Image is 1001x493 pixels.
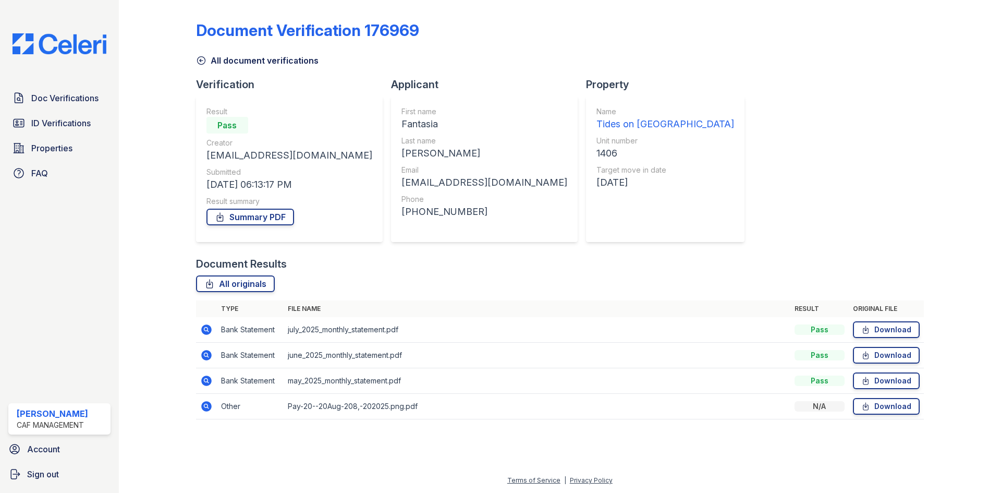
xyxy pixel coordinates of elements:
a: Summary PDF [206,209,294,225]
div: Result summary [206,196,372,207]
span: ID Verifications [31,117,91,129]
td: june_2025_monthly_statement.pdf [284,343,790,368]
a: Download [853,321,920,338]
span: Doc Verifications [31,92,99,104]
div: Property [586,77,753,92]
div: [PHONE_NUMBER] [401,205,567,219]
div: First name [401,106,567,117]
td: Bank Statement [217,343,284,368]
div: Submitted [206,167,372,177]
img: CE_Logo_Blue-a8612792a0a2168367f1c8372b55b34899dd931a85d93a1a3d3e32e68fde9ad4.png [4,33,115,54]
div: CAF Management [17,420,88,430]
td: Bank Statement [217,317,284,343]
div: Last name [401,136,567,146]
div: Fantasia [401,117,567,131]
a: Account [4,439,115,460]
a: Download [853,398,920,415]
div: Creator [206,138,372,148]
a: FAQ [8,163,111,184]
a: All originals [196,275,275,292]
a: ID Verifications [8,113,111,134]
a: Doc Verifications [8,88,111,109]
th: Original file [849,300,924,317]
div: [PERSON_NAME] [401,146,567,161]
div: Document Results [196,257,287,271]
td: Pay-20--20Aug-208,-202025.png.pdf [284,394,790,419]
div: [DATE] [596,175,734,190]
div: [PERSON_NAME] [17,407,88,420]
div: 1406 [596,146,734,161]
div: Name [596,106,734,117]
div: Pass [795,324,845,335]
div: Phone [401,194,567,205]
th: File name [284,300,790,317]
div: [DATE] 06:13:17 PM [206,177,372,192]
div: N/A [795,401,845,412]
div: Document Verification 176969 [196,21,419,40]
th: Type [217,300,284,317]
div: Target move in date [596,165,734,175]
span: Properties [31,142,72,154]
div: Result [206,106,372,117]
td: Other [217,394,284,419]
a: Privacy Policy [570,476,613,484]
th: Result [790,300,849,317]
a: Name Tides on [GEOGRAPHIC_DATA] [596,106,734,131]
a: Terms of Service [507,476,560,484]
a: Download [853,347,920,364]
a: Properties [8,138,111,159]
td: july_2025_monthly_statement.pdf [284,317,790,343]
div: Unit number [596,136,734,146]
span: FAQ [31,167,48,179]
td: Bank Statement [217,368,284,394]
div: Verification [196,77,391,92]
div: Pass [795,376,845,386]
div: [EMAIL_ADDRESS][DOMAIN_NAME] [206,148,372,163]
span: Account [27,443,60,455]
span: Sign out [27,468,59,480]
td: may_2025_monthly_statement.pdf [284,368,790,394]
div: Email [401,165,567,175]
div: Tides on [GEOGRAPHIC_DATA] [596,117,734,131]
div: Applicant [391,77,586,92]
a: All document verifications [196,54,319,67]
div: Pass [206,117,248,134]
div: [EMAIL_ADDRESS][DOMAIN_NAME] [401,175,567,190]
a: Sign out [4,464,115,485]
div: Pass [795,350,845,360]
a: Download [853,372,920,389]
div: | [564,476,566,484]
